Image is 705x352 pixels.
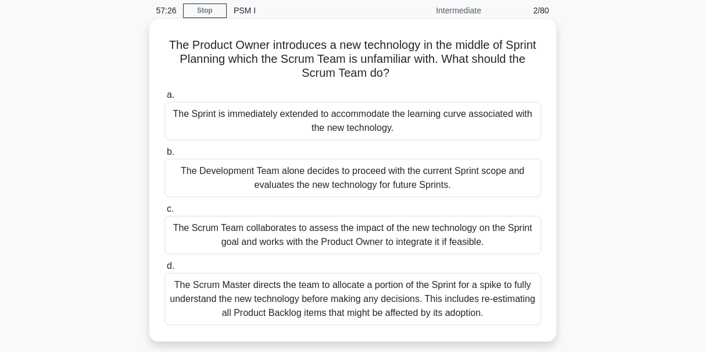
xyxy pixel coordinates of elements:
div: The Scrum Master directs the team to allocate a portion of the Sprint for a spike to fully unders... [164,273,541,325]
div: The Scrum Team collaborates to assess the impact of the new technology on the Sprint goal and wor... [164,216,541,254]
h5: The Product Owner introduces a new technology in the middle of Sprint Planning which the Scrum Te... [163,38,542,81]
span: b. [167,147,174,157]
a: Stop [183,3,227,18]
span: a. [167,90,174,99]
div: The Sprint is immediately extended to accommodate the learning curve associated with the new tech... [164,102,541,140]
div: The Development Team alone decides to proceed with the current Sprint scope and evaluates the new... [164,159,541,197]
span: c. [167,204,174,214]
span: d. [167,261,174,271]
